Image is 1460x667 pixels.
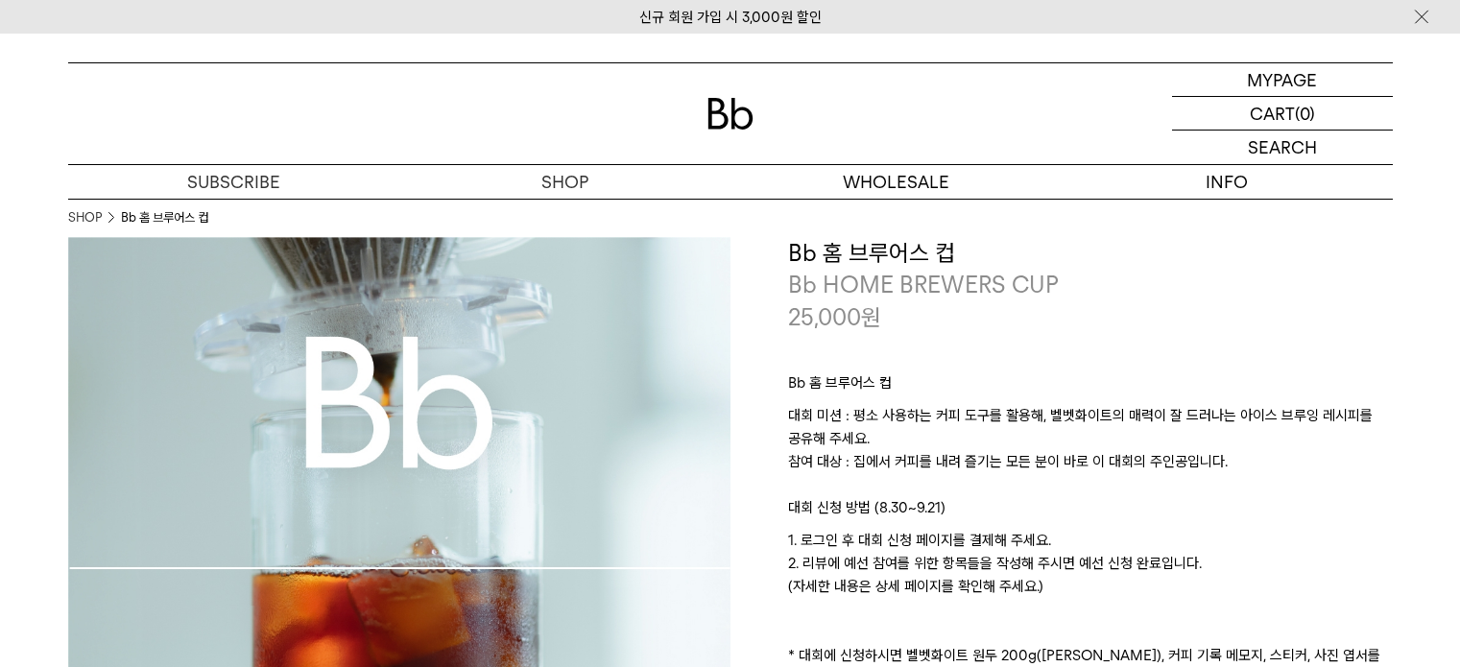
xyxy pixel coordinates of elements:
[861,303,881,331] span: 원
[68,208,102,227] a: SHOP
[1172,97,1393,131] a: CART (0)
[788,301,881,334] p: 25,000
[788,404,1393,496] p: 대회 미션 : 평소 사용하는 커피 도구를 활용해, 벨벳화이트의 매력이 잘 드러나는 아이스 브루잉 레시피를 공유해 주세요. 참여 대상 : 집에서 커피를 내려 즐기는 모든 분이 ...
[788,269,1393,301] p: Bb HOME BREWERS CUP
[399,165,730,199] a: SHOP
[788,371,1393,404] p: Bb 홈 브루어스 컵
[1295,97,1315,130] p: (0)
[1247,63,1317,96] p: MYPAGE
[1248,131,1317,164] p: SEARCH
[68,165,399,199] a: SUBSCRIBE
[1062,165,1393,199] p: INFO
[639,9,822,26] a: 신규 회원 가입 시 3,000원 할인
[788,496,1393,529] p: 대회 신청 방법 (8.30~9.21)
[1250,97,1295,130] p: CART
[707,98,754,130] img: 로고
[121,208,208,227] li: Bb 홈 브루어스 컵
[788,237,1393,270] h3: Bb 홈 브루어스 컵
[730,165,1062,199] p: WHOLESALE
[1172,63,1393,97] a: MYPAGE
